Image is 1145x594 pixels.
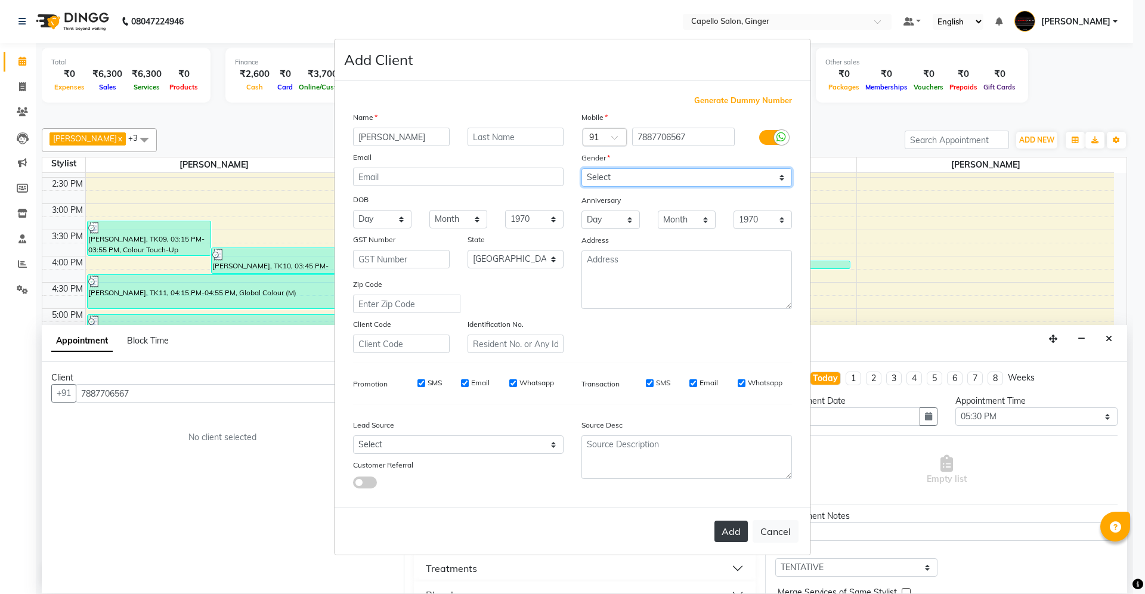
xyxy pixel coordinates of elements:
[353,295,460,313] input: Enter Zip Code
[694,95,792,107] span: Generate Dummy Number
[468,234,485,245] label: State
[353,335,450,353] input: Client Code
[632,128,735,146] input: Mobile
[656,378,670,388] label: SMS
[581,153,610,163] label: Gender
[353,319,391,330] label: Client Code
[700,378,718,388] label: Email
[353,460,413,471] label: Customer Referral
[353,128,450,146] input: First Name
[468,335,564,353] input: Resident No. or Any Id
[353,279,382,290] label: Zip Code
[353,112,377,123] label: Name
[519,378,554,388] label: Whatsapp
[471,378,490,388] label: Email
[581,112,608,123] label: Mobile
[468,319,524,330] label: Identification No.
[581,420,623,431] label: Source Desc
[581,235,609,246] label: Address
[353,168,564,186] input: Email
[581,379,620,389] label: Transaction
[353,234,395,245] label: GST Number
[428,378,442,388] label: SMS
[353,194,369,205] label: DOB
[581,195,621,206] label: Anniversary
[748,378,782,388] label: Whatsapp
[714,521,748,542] button: Add
[353,420,394,431] label: Lead Source
[344,49,413,70] h4: Add Client
[468,128,564,146] input: Last Name
[353,250,450,268] input: GST Number
[353,379,388,389] label: Promotion
[753,520,799,543] button: Cancel
[353,152,372,163] label: Email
